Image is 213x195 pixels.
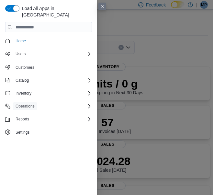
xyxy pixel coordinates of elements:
button: Reports [13,115,32,123]
button: Operations [3,102,95,111]
button: Users [3,49,95,58]
button: Close this dialog [98,3,106,10]
span: Users [16,51,26,56]
button: Customers [3,62,95,72]
span: Catalog [13,77,92,84]
span: Reports [16,117,29,122]
span: Inventory [16,91,31,96]
span: Customers [13,63,92,71]
span: Home [13,37,92,45]
span: Settings [13,128,92,136]
a: Home [13,37,28,45]
button: Reports [3,115,95,124]
span: Operations [13,102,92,110]
a: Settings [13,128,32,136]
button: Home [3,36,95,46]
span: Users [13,50,92,58]
button: Users [13,50,28,58]
span: Reports [13,115,92,123]
span: Operations [16,104,35,109]
button: Catalog [13,77,31,84]
button: Inventory [3,89,95,98]
nav: Complex example [5,34,92,138]
span: Customers [16,65,34,70]
button: Settings [3,128,95,137]
span: Settings [16,130,29,135]
span: Catalog [16,78,29,83]
button: Catalog [3,76,95,85]
span: Load All Apps in [GEOGRAPHIC_DATA] [19,5,92,18]
button: Operations [13,102,37,110]
a: Customers [13,64,37,71]
span: Home [16,38,26,44]
span: Inventory [13,89,92,97]
button: Inventory [13,89,34,97]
